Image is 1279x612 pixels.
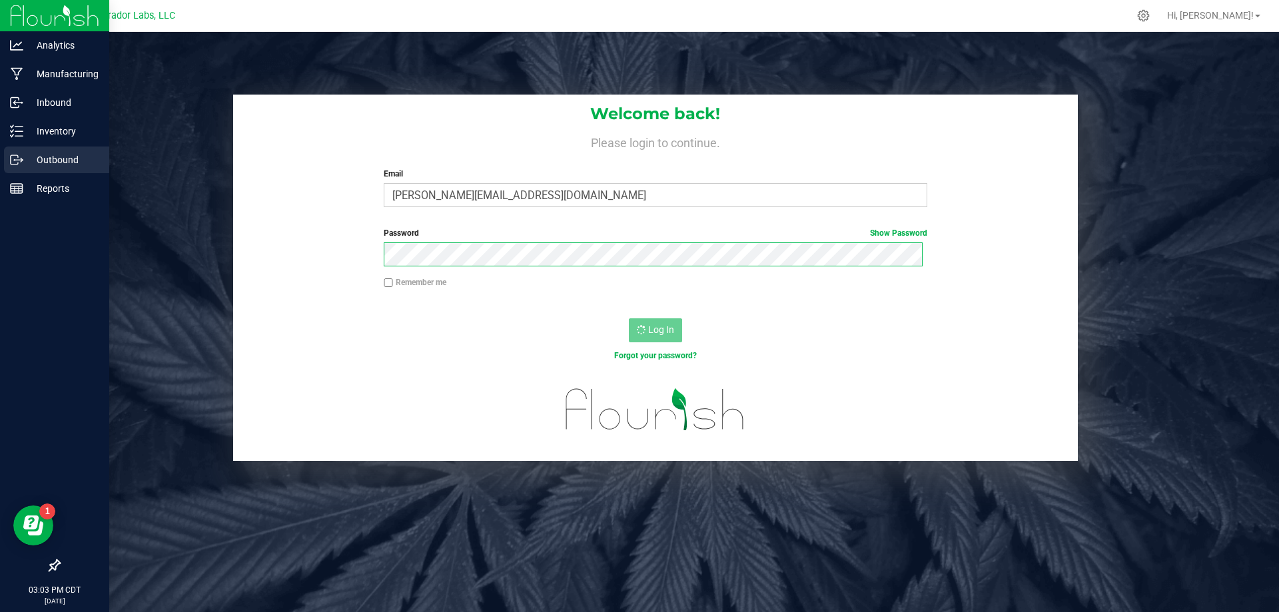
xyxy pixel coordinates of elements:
[384,168,927,180] label: Email
[614,351,697,360] a: Forgot your password?
[10,39,23,52] inline-svg: Analytics
[648,324,674,335] span: Log In
[870,228,927,238] a: Show Password
[39,503,55,519] iframe: Resource center unread badge
[10,96,23,109] inline-svg: Inbound
[10,153,23,166] inline-svg: Outbound
[629,318,682,342] button: Log In
[23,180,103,196] p: Reports
[10,125,23,138] inline-svg: Inventory
[384,276,446,288] label: Remember me
[233,105,1078,123] h1: Welcome back!
[6,596,103,606] p: [DATE]
[10,67,23,81] inline-svg: Manufacturing
[13,505,53,545] iframe: Resource center
[6,584,103,596] p: 03:03 PM CDT
[384,278,393,288] input: Remember me
[550,376,761,444] img: flourish_logo.svg
[23,123,103,139] p: Inventory
[97,10,175,21] span: Curador Labs, LLC
[23,152,103,168] p: Outbound
[23,66,103,82] p: Manufacturing
[233,133,1078,149] h4: Please login to continue.
[23,95,103,111] p: Inbound
[23,37,103,53] p: Analytics
[384,228,419,238] span: Password
[10,182,23,195] inline-svg: Reports
[1167,10,1254,21] span: Hi, [PERSON_NAME]!
[1135,9,1152,22] div: Manage settings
